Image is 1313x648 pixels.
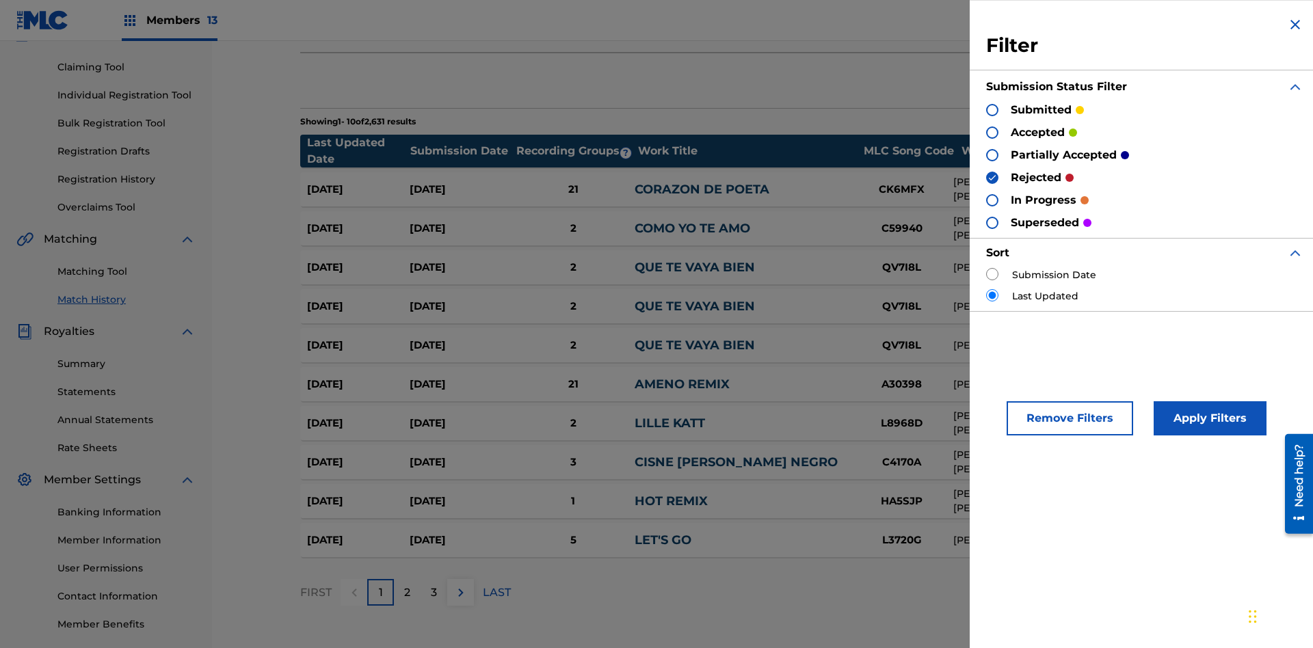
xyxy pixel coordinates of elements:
div: [PERSON_NAME], [PERSON_NAME], [PERSON_NAME], [PERSON_NAME] [953,487,1169,515]
div: [PERSON_NAME], [PERSON_NAME] [953,377,1169,392]
iframe: Resource Center [1275,429,1313,541]
a: Member Benefits [57,617,196,632]
a: QUE TE VAYA BIEN [635,260,755,275]
h3: Filter [986,33,1303,58]
div: [DATE] [410,182,512,198]
div: Drag [1249,596,1257,637]
img: expand [1287,79,1303,95]
p: superseded [1011,215,1079,231]
a: CORAZON DE POETA [635,182,769,197]
div: [DATE] [410,299,512,314]
a: LILLE KATT [635,416,705,431]
div: [DATE] [307,338,410,353]
a: AMENO REMIX [635,377,730,392]
a: Match History [57,293,196,307]
span: Matching [44,231,97,247]
div: QV7I8L [851,299,953,314]
p: rejected [1011,170,1061,186]
label: Submission Date [1012,268,1096,282]
a: Statements [57,385,196,399]
a: Overclaims Tool [57,200,196,215]
img: right [453,584,469,601]
img: checkbox [987,173,997,183]
div: [DATE] [307,299,410,314]
img: expand [179,323,196,340]
a: Claiming Tool [57,60,196,75]
div: 2 [512,416,635,431]
a: Individual Registration Tool [57,88,196,103]
div: Submission Date [410,143,513,159]
div: 5 [512,532,635,548]
div: Work Title [638,143,857,159]
p: Showing 1 - 10 of 2,631 results [300,116,416,128]
span: ? [620,148,631,159]
img: expand [179,231,196,247]
div: [DATE] [307,416,410,431]
img: expand [179,472,196,488]
div: 2 [512,338,635,353]
img: Member Settings [16,472,33,488]
img: Matching [16,231,34,247]
div: A30398 [851,377,953,392]
div: 3 [512,455,635,470]
div: 2 [512,221,635,237]
a: Contact Information [57,589,196,604]
div: [DATE] [307,377,410,392]
div: [DATE] [410,260,512,275]
div: QV7I8L [851,260,953,275]
label: Last Updated [1012,289,1078,303]
div: 21 [512,182,635,198]
div: [PERSON_NAME] [953,533,1169,548]
a: COMO YO TE AMO [635,221,750,236]
div: L8968D [851,416,953,431]
p: partially accepted [1011,147,1117,163]
div: [PERSON_NAME] [953,260,1169,275]
iframe: Chat Widget [1245,582,1313,648]
span: Member Settings [44,472,141,488]
div: [PERSON_NAME], [PERSON_NAME] [PERSON_NAME], [PERSON_NAME] [953,409,1169,437]
div: [DATE] [410,416,512,431]
img: Royalties [16,323,33,340]
div: [PERSON_NAME] [953,338,1169,353]
a: QUE TE VAYA BIEN [635,338,755,353]
div: [DATE] [307,494,410,509]
div: [DATE] [307,221,410,237]
div: Last Updated Date [307,135,410,167]
div: C4170A [851,455,953,470]
a: Summary [57,357,196,371]
div: [PERSON_NAME] [953,299,1169,314]
div: [DATE] [307,260,410,275]
img: close [1287,16,1303,33]
a: Matching Tool [57,265,196,279]
a: LET'S GO [635,532,691,548]
strong: Sort [986,246,1009,259]
div: CK6MFX [851,182,953,198]
div: [DATE] [307,532,410,548]
a: Annual Statements [57,413,196,427]
div: 2 [512,299,635,314]
p: accepted [1011,124,1065,141]
p: in progress [1011,192,1076,208]
div: [DATE] [410,221,512,237]
button: Apply Filters [1154,401,1266,435]
div: 1 [512,494,635,509]
p: 2 [404,584,410,601]
div: L3720G [851,532,953,548]
span: Members [146,12,217,28]
div: MLC Song Code [858,143,960,159]
div: [DATE] [410,532,512,548]
a: CISNE [PERSON_NAME] NEGRO [635,455,838,470]
div: [DATE] [410,455,512,470]
div: [DATE] [307,455,410,470]
div: HA5SJP [851,494,953,509]
div: 2 [512,260,635,275]
a: Registration History [57,172,196,187]
span: 13 [207,14,217,27]
img: expand [1287,245,1303,261]
strong: Submission Status Filter [986,80,1127,93]
a: Rate Sheets [57,441,196,455]
div: [DATE] [410,377,512,392]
